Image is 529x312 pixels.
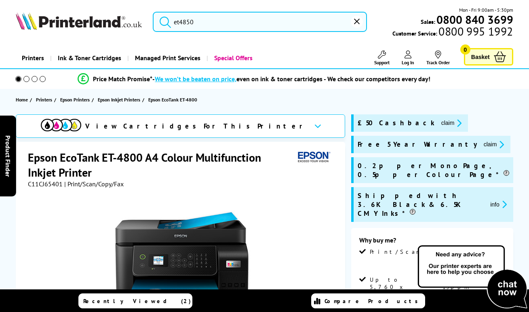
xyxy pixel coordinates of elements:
[36,95,52,104] span: Printers
[4,135,12,177] span: Product Finder
[16,95,28,104] span: Home
[60,95,90,104] span: Epson Printers
[78,293,192,308] a: Recently Viewed (2)
[416,244,529,310] img: Open Live Chat window
[41,119,81,131] img: View Cartridges
[370,248,474,255] span: Print/Scan/Copy/Fax
[60,95,92,104] a: Epson Printers
[359,236,505,248] div: Why buy me?
[36,95,54,104] a: Printers
[127,48,207,68] a: Managed Print Services
[155,75,236,83] span: We won’t be beaten on price,
[16,12,142,30] img: Printerland Logo
[153,12,367,32] input: Search pro
[436,12,513,27] b: 0800 840 3699
[4,72,504,86] li: modal_Promise
[93,75,152,83] span: Price Match Promise*
[460,44,470,55] span: 0
[16,12,143,32] a: Printerland Logo
[481,140,507,149] button: promo-description
[64,180,124,188] span: | Print/Scan/Copy/Fax
[98,95,142,104] a: Epson Inkjet Printers
[16,48,50,68] a: Printers
[50,48,127,68] a: Ink & Toner Cartridges
[295,150,332,165] img: Epson
[83,297,191,305] span: Recently Viewed (2)
[370,276,431,305] span: Up to 5,760 x 1,440 dpi Print
[16,95,30,104] a: Home
[464,48,513,65] a: Basket 0
[459,6,513,14] span: Mon - Fri 9:00am - 5:30pm
[152,75,430,83] div: - even on ink & toner cartridges - We check our competitors every day!
[439,118,464,128] button: promo-description
[421,18,435,25] span: Sales:
[358,140,477,149] span: Free 5 Year Warranty
[471,51,490,62] span: Basket
[358,118,435,128] span: £50 Cashback
[374,59,390,65] span: Support
[58,48,121,68] span: Ink & Toner Cartridges
[85,122,308,131] span: View Cartridges For This Printer
[402,59,414,65] span: Log In
[358,161,509,179] span: 0.2p per Mono Page, 0.5p per Colour Page*
[148,95,197,104] span: Epson EcoTank ET-4800
[98,95,140,104] span: Epson Inkjet Printers
[402,51,414,65] a: Log In
[374,51,390,65] a: Support
[392,27,513,37] span: Customer Service:
[437,27,513,35] span: 0800 995 1992
[28,150,294,180] h1: Epson EcoTank ET-4800 A4 Colour Multifunction Inkjet Printer
[148,95,199,104] a: Epson EcoTank ET-4800
[435,16,513,23] a: 0800 840 3699
[488,200,509,209] button: promo-description
[28,180,63,188] span: C11CJ65401
[207,48,259,68] a: Special Offers
[311,293,425,308] a: Compare Products
[325,297,422,305] span: Compare Products
[358,191,484,218] span: Shipped with 3.6K Black & 6.5K CMY Inks*
[426,51,450,65] a: Track Order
